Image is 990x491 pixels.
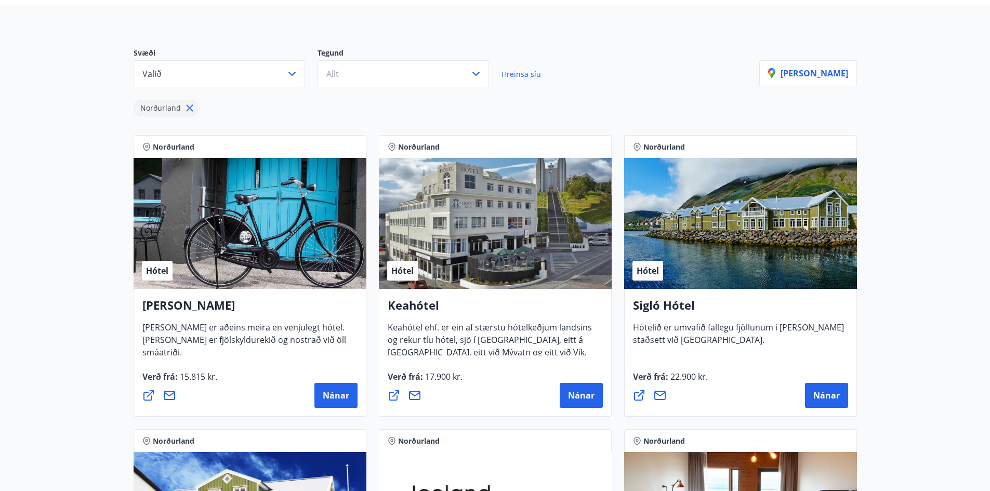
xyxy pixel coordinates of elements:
button: Allt [318,60,489,87]
div: Norðurland [134,100,199,116]
span: 15.815 kr. [178,371,217,382]
span: Hótelið er umvafið fallegu fjöllunum í [PERSON_NAME] staðsett við [GEOGRAPHIC_DATA]. [633,322,844,354]
span: Norðurland [398,436,440,446]
span: Valið [142,68,162,79]
span: Hótel [146,265,168,276]
button: Valið [134,60,305,87]
span: 17.900 kr. [423,371,463,382]
span: Verð frá : [142,371,217,391]
button: Nánar [314,383,358,408]
span: Verð frá : [633,371,708,391]
span: Norðurland [643,142,685,152]
span: [PERSON_NAME] er aðeins meira en venjulegt hótel. [PERSON_NAME] er fjölskyldurekið og nostrað við... [142,322,346,366]
span: Hótel [391,265,414,276]
span: Norðurland [140,103,181,113]
span: Nánar [323,390,349,401]
span: Nánar [813,390,840,401]
span: 22.900 kr. [668,371,708,382]
span: Hótel [637,265,659,276]
h4: [PERSON_NAME] [142,297,358,321]
span: Norðurland [643,436,685,446]
span: Nánar [568,390,595,401]
p: Svæði [134,48,318,60]
span: Norðurland [398,142,440,152]
span: Norðurland [153,142,194,152]
h4: Sigló Hótel [633,297,848,321]
p: Tegund [318,48,501,60]
span: Norðurland [153,436,194,446]
span: Keahótel ehf. er ein af stærstu hótelkeðjum landsins og rekur tíu hótel, sjö í [GEOGRAPHIC_DATA],... [388,322,592,391]
button: [PERSON_NAME] [759,60,857,86]
span: Verð frá : [388,371,463,391]
span: Hreinsa síu [501,69,541,79]
p: [PERSON_NAME] [768,68,848,79]
button: Nánar [805,383,848,408]
button: Nánar [560,383,603,408]
h4: Keahótel [388,297,603,321]
span: Allt [326,68,339,79]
